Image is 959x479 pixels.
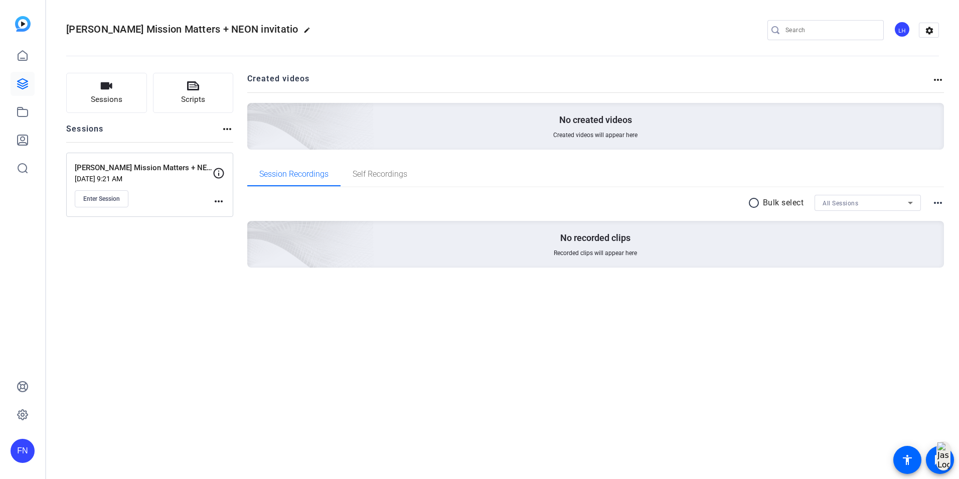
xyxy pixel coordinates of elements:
mat-icon: settings [919,23,939,38]
mat-icon: more_horiz [932,74,944,86]
span: Created videos will appear here [553,131,637,139]
mat-icon: message [934,454,946,466]
mat-icon: more_horiz [221,123,233,135]
span: Recorded clips will appear here [554,249,637,257]
span: Session Recordings [259,170,329,178]
ngx-avatar: Lindsey Henry-Moss [894,21,911,39]
span: All Sessions [823,200,858,207]
span: Scripts [181,94,205,105]
img: Creted videos background [135,4,374,221]
p: Bulk select [763,197,804,209]
input: Search [785,24,876,36]
p: [DATE] 9:21 AM [75,175,213,183]
mat-icon: accessibility [901,454,913,466]
span: Self Recordings [353,170,407,178]
button: Enter Session [75,190,128,207]
div: FN [11,439,35,463]
span: Enter Session [83,195,120,203]
span: [PERSON_NAME] Mission Matters + NEON invitatio [66,23,298,35]
img: blue-gradient.svg [15,16,31,32]
span: Sessions [91,94,122,105]
div: LH [894,21,910,38]
p: No created videos [559,114,632,126]
mat-icon: edit [303,27,315,39]
h2: Sessions [66,123,104,142]
button: Sessions [66,73,147,113]
p: [PERSON_NAME] Mission Matters + NEON advocacy [75,162,213,174]
h2: Created videos [247,73,932,92]
mat-icon: more_horiz [213,195,225,207]
mat-icon: radio_button_unchecked [748,197,763,209]
button: Scripts [153,73,234,113]
mat-icon: more_horiz [932,197,944,209]
p: No recorded clips [560,232,630,244]
img: embarkstudio-empty-session.png [135,122,374,339]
